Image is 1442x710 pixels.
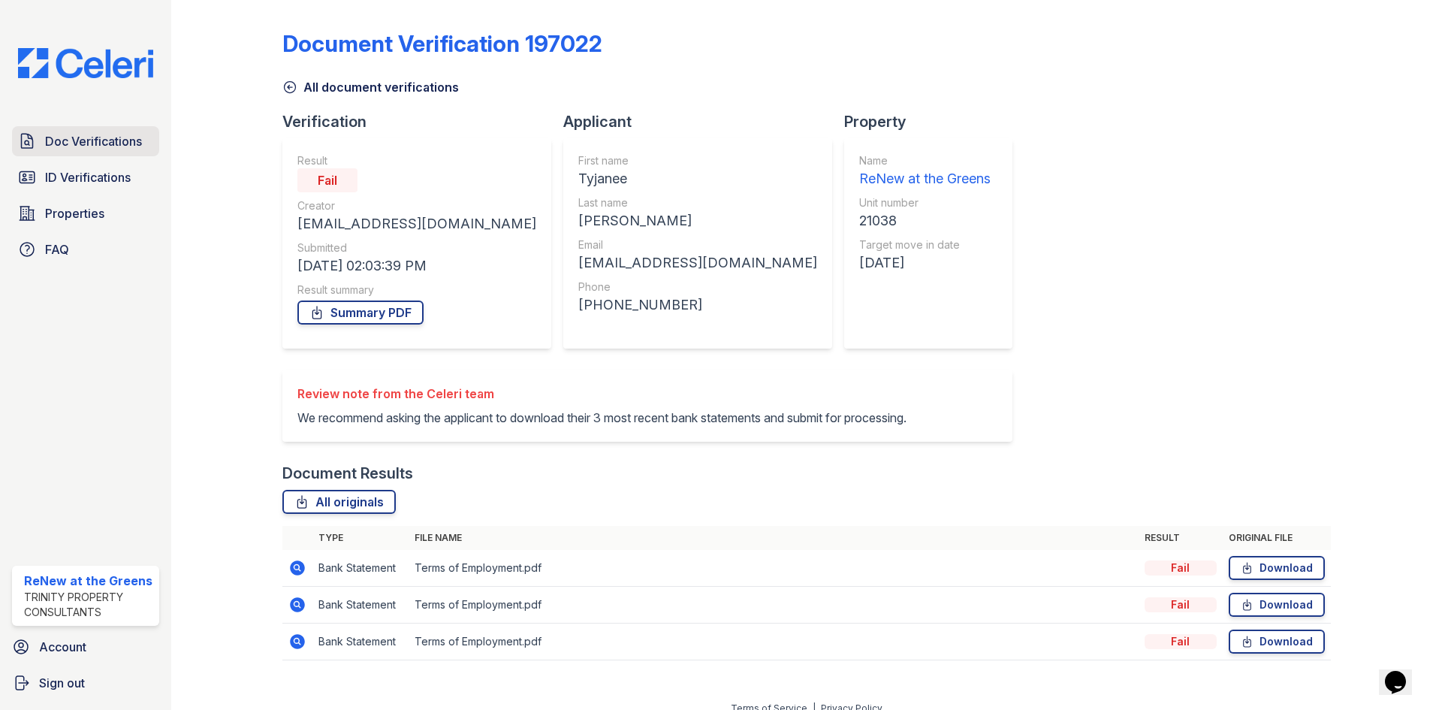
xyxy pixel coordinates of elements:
div: [PHONE_NUMBER] [578,295,817,316]
th: Result [1139,526,1223,550]
td: Bank Statement [312,624,409,660]
div: First name [578,153,817,168]
a: All originals [282,490,396,514]
a: Sign out [6,668,165,698]
div: Fail [1145,634,1217,649]
div: [PERSON_NAME] [578,210,817,231]
div: Creator [297,198,536,213]
th: Type [312,526,409,550]
iframe: chat widget [1379,650,1427,695]
div: Unit number [859,195,991,210]
a: Properties [12,198,159,228]
a: ID Verifications [12,162,159,192]
div: Trinity Property Consultants [24,590,153,620]
div: [EMAIL_ADDRESS][DOMAIN_NAME] [578,252,817,273]
span: ID Verifications [45,168,131,186]
div: Tyjanee [578,168,817,189]
a: Summary PDF [297,301,424,325]
div: Result summary [297,282,536,298]
div: Document Verification 197022 [282,30,602,57]
img: CE_Logo_Blue-a8612792a0a2168367f1c8372b55b34899dd931a85d93a1a3d3e32e68fde9ad4.png [6,48,165,78]
div: Document Results [282,463,413,484]
th: Original file [1223,526,1331,550]
a: FAQ [12,234,159,264]
div: Target move in date [859,237,991,252]
a: Download [1229,593,1325,617]
div: Applicant [563,111,844,132]
span: Account [39,638,86,656]
div: ReNew at the Greens [24,572,153,590]
div: [DATE] [859,252,991,273]
p: We recommend asking the applicant to download their 3 most recent bank statements and submit for ... [297,409,907,427]
span: Properties [45,204,104,222]
a: Download [1229,630,1325,654]
a: Download [1229,556,1325,580]
a: Account [6,632,165,662]
span: FAQ [45,240,69,258]
div: Property [844,111,1024,132]
div: Name [859,153,991,168]
div: Fail [1145,560,1217,576]
div: Submitted [297,240,536,255]
div: ReNew at the Greens [859,168,991,189]
div: 21038 [859,210,991,231]
div: [DATE] 02:03:39 PM [297,255,536,276]
div: Email [578,237,817,252]
td: Bank Statement [312,550,409,587]
th: File name [409,526,1139,550]
td: Bank Statement [312,587,409,624]
a: All document verifications [282,78,459,96]
div: Phone [578,279,817,295]
div: Last name [578,195,817,210]
span: Doc Verifications [45,132,142,150]
a: Name ReNew at the Greens [859,153,991,189]
div: Result [297,153,536,168]
div: Fail [1145,597,1217,612]
a: Doc Verifications [12,126,159,156]
td: Terms of Employment.pdf [409,550,1139,587]
td: Terms of Employment.pdf [409,587,1139,624]
span: Sign out [39,674,85,692]
div: [EMAIL_ADDRESS][DOMAIN_NAME] [297,213,536,234]
div: Verification [282,111,563,132]
div: Fail [297,168,357,192]
div: Review note from the Celeri team [297,385,907,403]
td: Terms of Employment.pdf [409,624,1139,660]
